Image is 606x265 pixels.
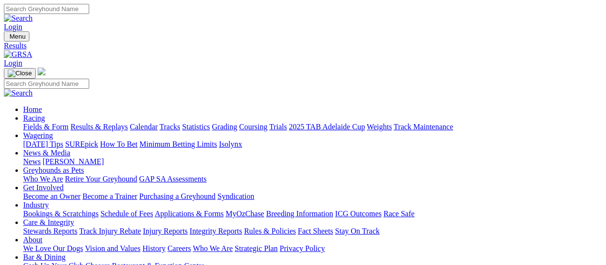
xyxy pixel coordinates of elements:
[23,209,98,218] a: Bookings & Scratchings
[23,131,53,139] a: Wagering
[335,209,381,218] a: ICG Outcomes
[244,227,296,235] a: Rules & Policies
[65,140,98,148] a: SUREpick
[4,50,32,59] img: GRSA
[4,23,22,31] a: Login
[139,140,217,148] a: Minimum Betting Limits
[212,123,237,131] a: Grading
[23,192,81,200] a: Become an Owner
[23,114,45,122] a: Racing
[139,175,207,183] a: GAP SA Assessments
[298,227,333,235] a: Fact Sheets
[23,236,42,244] a: About
[23,105,42,113] a: Home
[160,123,180,131] a: Tracks
[4,59,22,67] a: Login
[4,89,33,98] img: Search
[8,70,32,77] img: Close
[335,227,379,235] a: Stay On Track
[4,79,89,89] input: Search
[266,209,333,218] a: Breeding Information
[269,123,287,131] a: Trials
[100,140,138,148] a: How To Bet
[217,192,254,200] a: Syndication
[23,253,66,261] a: Bar & Dining
[4,42,602,50] a: Results
[4,14,33,23] img: Search
[10,33,26,40] span: Menu
[182,123,210,131] a: Statistics
[280,244,325,252] a: Privacy Policy
[82,192,137,200] a: Become a Trainer
[4,31,29,42] button: Toggle navigation
[23,244,83,252] a: We Love Our Dogs
[23,175,63,183] a: Who We Are
[394,123,453,131] a: Track Maintenance
[130,123,158,131] a: Calendar
[23,209,602,218] div: Industry
[367,123,392,131] a: Weights
[4,4,89,14] input: Search
[85,244,140,252] a: Vision and Values
[65,175,137,183] a: Retire Your Greyhound
[189,227,242,235] a: Integrity Reports
[70,123,128,131] a: Results & Replays
[23,149,70,157] a: News & Media
[42,157,104,166] a: [PERSON_NAME]
[23,166,84,174] a: Greyhounds as Pets
[38,68,45,75] img: logo-grsa-white.png
[23,244,602,253] div: About
[235,244,278,252] a: Strategic Plan
[23,175,602,183] div: Greyhounds as Pets
[142,244,165,252] a: History
[167,244,191,252] a: Careers
[100,209,153,218] a: Schedule of Fees
[219,140,242,148] a: Isolynx
[289,123,365,131] a: 2025 TAB Adelaide Cup
[23,227,77,235] a: Stewards Reports
[155,209,224,218] a: Applications & Forms
[79,227,141,235] a: Track Injury Rebate
[4,68,36,79] button: Toggle navigation
[23,123,68,131] a: Fields & Form
[193,244,233,252] a: Who We Are
[23,227,602,236] div: Care & Integrity
[23,192,602,201] div: Get Involved
[239,123,268,131] a: Coursing
[23,201,49,209] a: Industry
[383,209,414,218] a: Race Safe
[23,157,602,166] div: News & Media
[23,183,64,192] a: Get Involved
[23,140,602,149] div: Wagering
[139,192,215,200] a: Purchasing a Greyhound
[143,227,188,235] a: Injury Reports
[23,123,602,131] div: Racing
[23,140,63,148] a: [DATE] Tips
[23,218,74,226] a: Care & Integrity
[23,157,40,166] a: News
[226,209,264,218] a: MyOzChase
